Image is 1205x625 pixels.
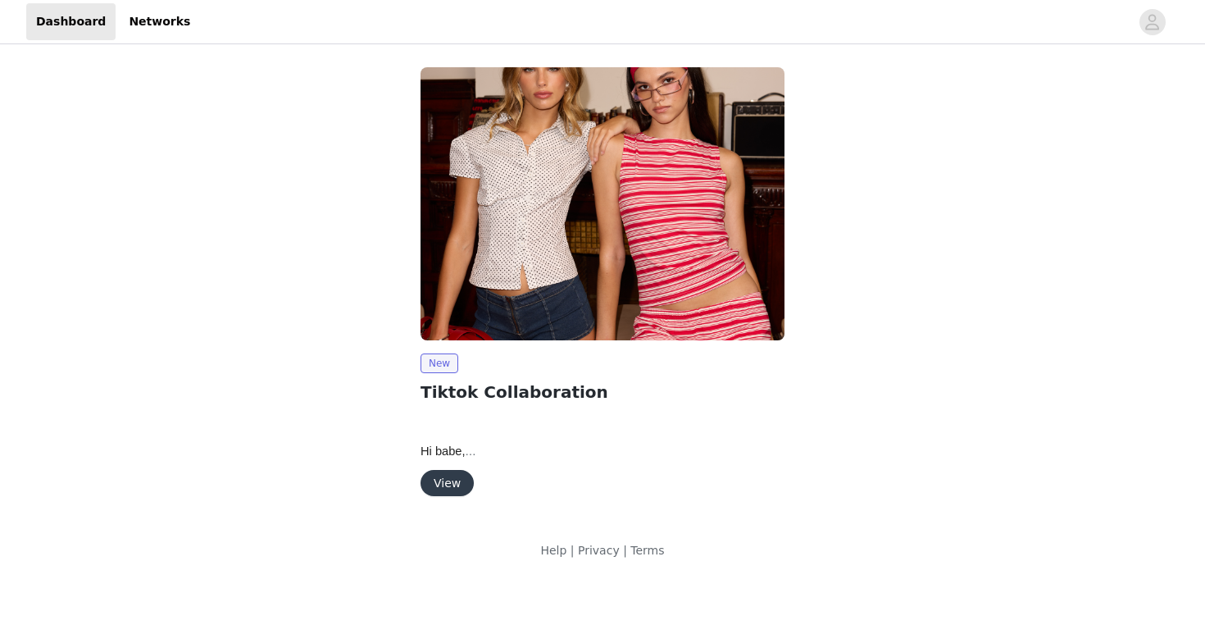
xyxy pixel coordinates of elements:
[421,380,784,404] h2: Tiktok Collaboration
[1144,9,1160,35] div: avatar
[421,477,474,490] a: View
[26,3,116,40] a: Dashboard
[540,544,566,557] a: Help
[119,3,200,40] a: Networks
[421,354,458,373] span: New
[623,544,627,557] span: |
[630,544,664,557] a: Terms
[421,470,474,496] button: View
[421,67,784,340] img: Edikted
[571,544,575,557] span: |
[578,544,620,557] a: Privacy
[421,445,476,458] span: Hi babe,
